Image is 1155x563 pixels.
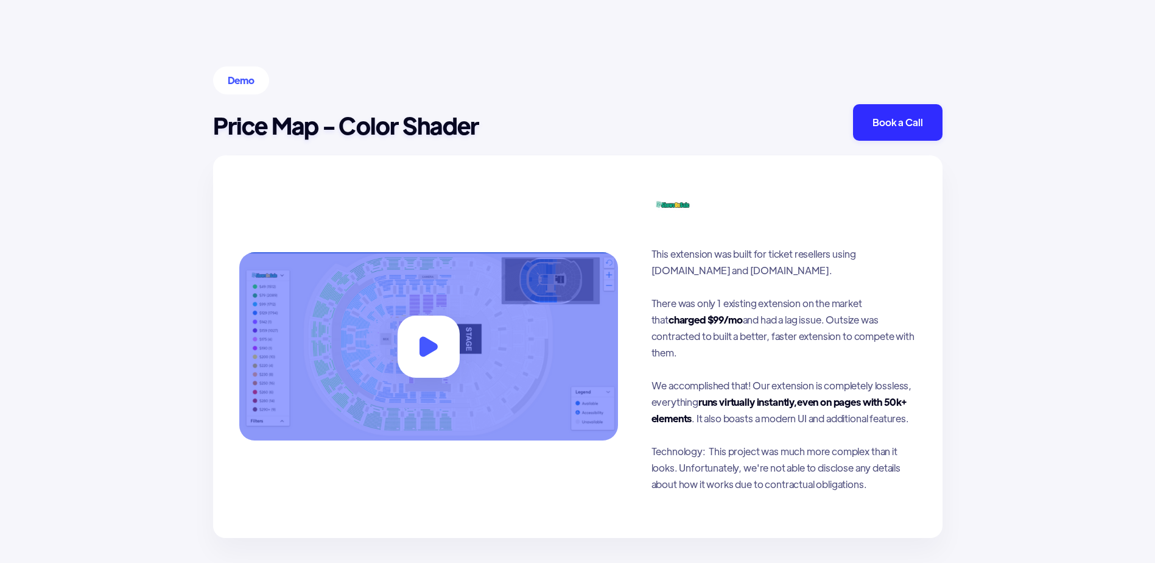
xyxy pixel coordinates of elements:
div: Book a Call [872,118,922,127]
strong: even on pages with 50k+ elements [651,395,908,425]
strong: runs virtually instantly, [698,395,797,408]
div: Demo [213,66,269,94]
strong: charged $99/mo [669,313,743,326]
a: open lightbox [398,316,460,378]
h2: Price Map - Color Shader [213,109,479,141]
a: Book a Call [853,104,942,141]
p: This extension was built for ticket resellers using [DOMAIN_NAME] and [DOMAIN_NAME]. There was on... [651,246,916,493]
